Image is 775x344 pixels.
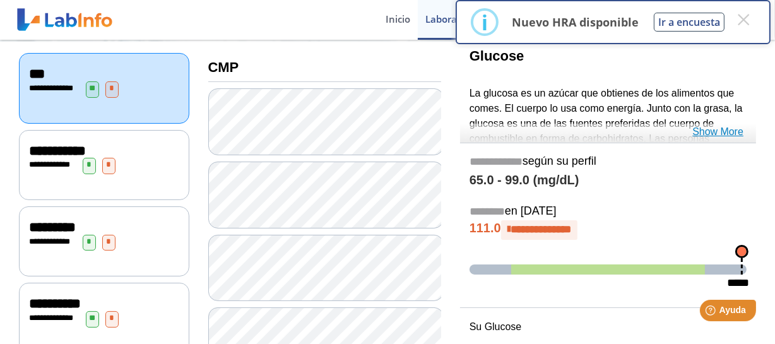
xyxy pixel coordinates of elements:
[470,319,747,335] p: Su Glucose
[482,11,488,33] div: i
[692,124,743,139] a: Show More
[470,220,747,239] h4: 111.0
[732,8,755,31] button: Close this dialog
[470,205,747,219] h5: en [DATE]
[208,59,239,75] b: CMP
[512,15,639,30] p: Nuevo HRA disponible
[470,173,747,188] h4: 65.0 - 99.0 (mg/dL)
[470,155,747,169] h5: según su perfil
[470,86,747,222] p: La glucosa es un azúcar que obtienes de los alimentos que comes. El cuerpo lo usa como energía. J...
[654,13,725,32] button: Ir a encuesta
[470,48,524,64] b: Glucose
[663,295,761,330] iframe: Help widget launcher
